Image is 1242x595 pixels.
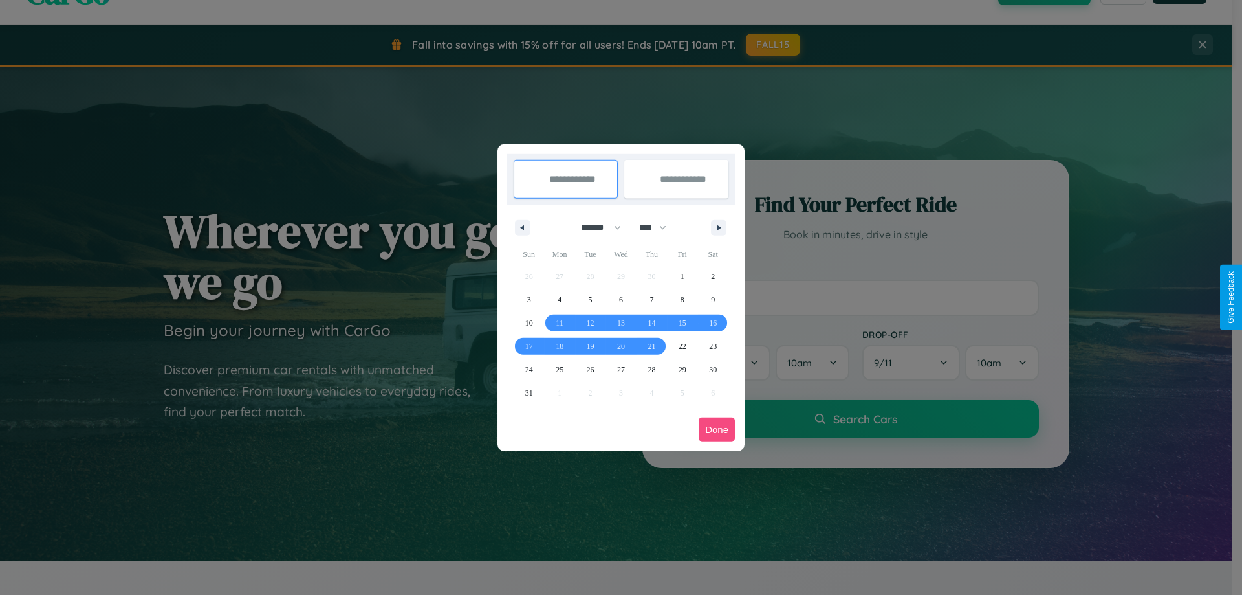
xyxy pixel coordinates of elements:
[698,358,728,381] button: 30
[681,265,684,288] span: 1
[648,311,655,335] span: 14
[711,288,715,311] span: 9
[605,311,636,335] button: 13
[698,244,728,265] span: Sat
[1226,271,1236,324] div: Give Feedback
[558,288,561,311] span: 4
[587,311,594,335] span: 12
[544,335,574,358] button: 18
[637,358,667,381] button: 28
[699,418,735,442] button: Done
[617,358,625,381] span: 27
[637,288,667,311] button: 7
[637,244,667,265] span: Thu
[556,311,563,335] span: 11
[667,335,697,358] button: 22
[637,311,667,335] button: 14
[709,358,717,381] span: 30
[698,265,728,288] button: 2
[667,358,697,381] button: 29
[587,335,594,358] span: 19
[667,288,697,311] button: 8
[605,288,636,311] button: 6
[679,358,686,381] span: 29
[587,358,594,381] span: 26
[527,288,531,311] span: 3
[667,244,697,265] span: Fri
[637,335,667,358] button: 21
[514,311,544,335] button: 10
[649,288,653,311] span: 7
[589,288,593,311] span: 5
[575,358,605,381] button: 26
[544,244,574,265] span: Mon
[575,335,605,358] button: 19
[617,311,625,335] span: 13
[679,335,686,358] span: 22
[698,311,728,335] button: 16
[681,288,684,311] span: 8
[525,335,533,358] span: 17
[605,358,636,381] button: 27
[525,381,533,405] span: 31
[605,335,636,358] button: 20
[514,335,544,358] button: 17
[544,288,574,311] button: 4
[667,265,697,288] button: 1
[711,265,715,288] span: 2
[544,311,574,335] button: 11
[679,311,686,335] span: 15
[667,311,697,335] button: 15
[556,335,563,358] span: 18
[648,358,655,381] span: 28
[709,311,717,335] span: 16
[575,311,605,335] button: 12
[514,244,544,265] span: Sun
[605,244,636,265] span: Wed
[617,335,625,358] span: 20
[698,288,728,311] button: 9
[514,288,544,311] button: 3
[525,358,533,381] span: 24
[575,244,605,265] span: Tue
[698,335,728,358] button: 23
[514,358,544,381] button: 24
[514,381,544,405] button: 31
[544,358,574,381] button: 25
[709,335,717,358] span: 23
[556,358,563,381] span: 25
[619,288,623,311] span: 6
[575,288,605,311] button: 5
[525,311,533,335] span: 10
[648,335,655,358] span: 21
